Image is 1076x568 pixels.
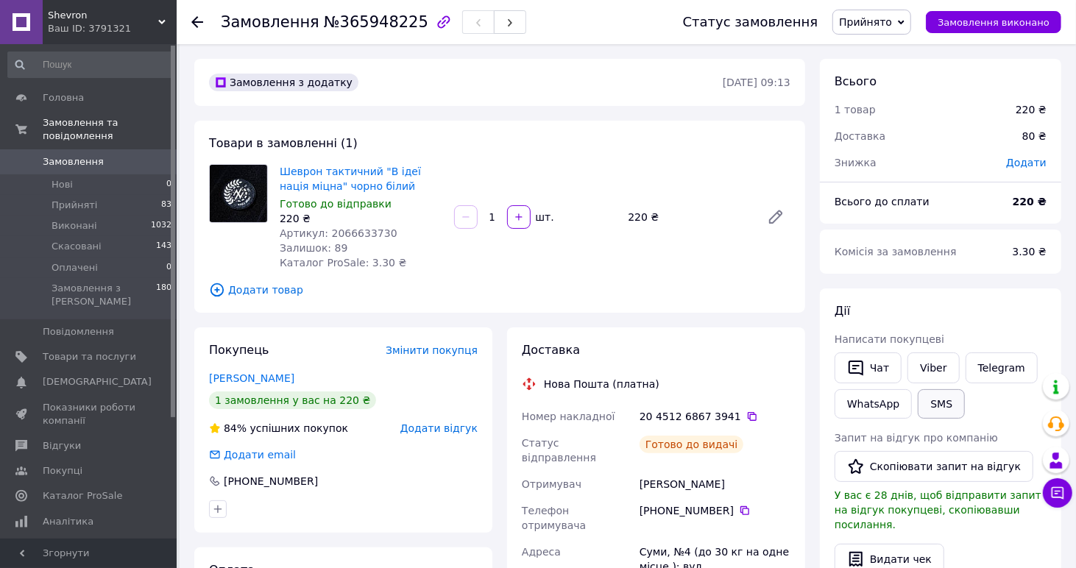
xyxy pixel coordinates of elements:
div: Замовлення з додатку [209,74,358,91]
span: Товари та послуги [43,350,136,363]
span: 3.30 ₴ [1013,246,1047,258]
span: Додати [1006,157,1047,168]
a: Telegram [966,352,1038,383]
a: Редагувати [761,202,790,232]
div: 80 ₴ [1013,120,1055,152]
span: 84% [224,422,247,434]
span: Каталог ProSale: 3.30 ₴ [280,257,406,269]
span: 0 [166,178,171,191]
span: Каталог ProSale [43,489,122,503]
span: Замовлення та повідомлення [43,116,177,143]
span: Доставка [835,130,885,142]
span: Доставка [522,343,580,357]
span: Shevron [48,9,158,22]
button: Скопіювати запит на відгук [835,451,1033,482]
span: Повідомлення [43,325,114,338]
span: Замовлення [43,155,104,168]
span: 180 [156,282,171,308]
button: Замовлення виконано [926,11,1061,33]
time: [DATE] 09:13 [723,77,790,88]
div: [PHONE_NUMBER] [640,503,790,518]
button: Чат з покупцем [1043,478,1072,508]
a: Viber [907,352,959,383]
span: Показники роботи компанії [43,401,136,427]
div: 220 ₴ [622,207,755,227]
span: Оплачені [52,261,98,274]
span: Прийняті [52,199,97,212]
span: У вас є 28 днів, щоб відправити запит на відгук покупцеві, скопіювавши посилання. [835,489,1041,530]
div: Додати email [208,447,297,462]
span: Замовлення [221,13,319,31]
span: Написати покупцеві [835,333,944,345]
span: 1032 [151,219,171,232]
div: успішних покупок [209,421,348,436]
span: Замовлення з [PERSON_NAME] [52,282,156,308]
a: Шеврон тактичний "В ідеї нація міцна" чорно білий [280,166,421,192]
div: 1 замовлення у вас на 220 ₴ [209,391,376,409]
span: Прийнято [839,16,892,28]
span: Додати відгук [400,422,478,434]
span: Головна [43,91,84,104]
div: Нова Пошта (платна) [540,377,663,391]
div: [PERSON_NAME] [637,471,793,497]
div: 220 ₴ [1016,102,1047,117]
span: 1 товар [835,104,876,116]
div: 20 4512 6867 3941 [640,409,790,424]
span: Отримувач [522,478,581,490]
span: Покупці [43,464,82,478]
input: Пошук [7,52,173,78]
span: Готово до відправки [280,198,392,210]
button: Чат [835,352,902,383]
span: Дії [835,304,850,318]
span: Товари в замовленні (1) [209,136,358,150]
span: Адреса [522,546,561,558]
span: Замовлення виконано [938,17,1050,28]
img: Шеврон тактичний "В ідеї нація міцна" чорно білий [210,165,267,222]
span: Статус відправлення [522,437,596,464]
span: Запит на відгук про компанію [835,432,998,444]
div: Повернутися назад [191,15,203,29]
button: SMS [918,389,965,419]
span: Всього [835,74,877,88]
span: Змінити покупця [386,344,478,356]
div: Додати email [222,447,297,462]
span: 0 [166,261,171,274]
span: Аналітика [43,515,93,528]
div: Готово до видачі [640,436,744,453]
span: Телефон отримувача [522,505,586,531]
span: Номер накладної [522,411,615,422]
span: Нові [52,178,73,191]
span: Додати товар [209,282,790,298]
span: Артикул: 2066633730 [280,227,397,239]
span: Виконані [52,219,97,232]
span: Комісія за замовлення [835,246,957,258]
span: Покупець [209,343,269,357]
div: [PHONE_NUMBER] [222,474,319,489]
div: шт. [532,210,556,224]
div: Статус замовлення [683,15,818,29]
div: 220 ₴ [280,211,442,226]
span: 143 [156,240,171,253]
a: WhatsApp [835,389,912,419]
b: 220 ₴ [1013,196,1047,207]
span: №365948225 [324,13,428,31]
div: Ваш ID: 3791321 [48,22,177,35]
span: Скасовані [52,240,102,253]
span: Всього до сплати [835,196,930,207]
span: [DEMOGRAPHIC_DATA] [43,375,152,388]
span: Відгуки [43,439,81,452]
span: Знижка [835,157,877,168]
a: [PERSON_NAME] [209,372,294,384]
span: Залишок: 89 [280,242,347,254]
span: 83 [161,199,171,212]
